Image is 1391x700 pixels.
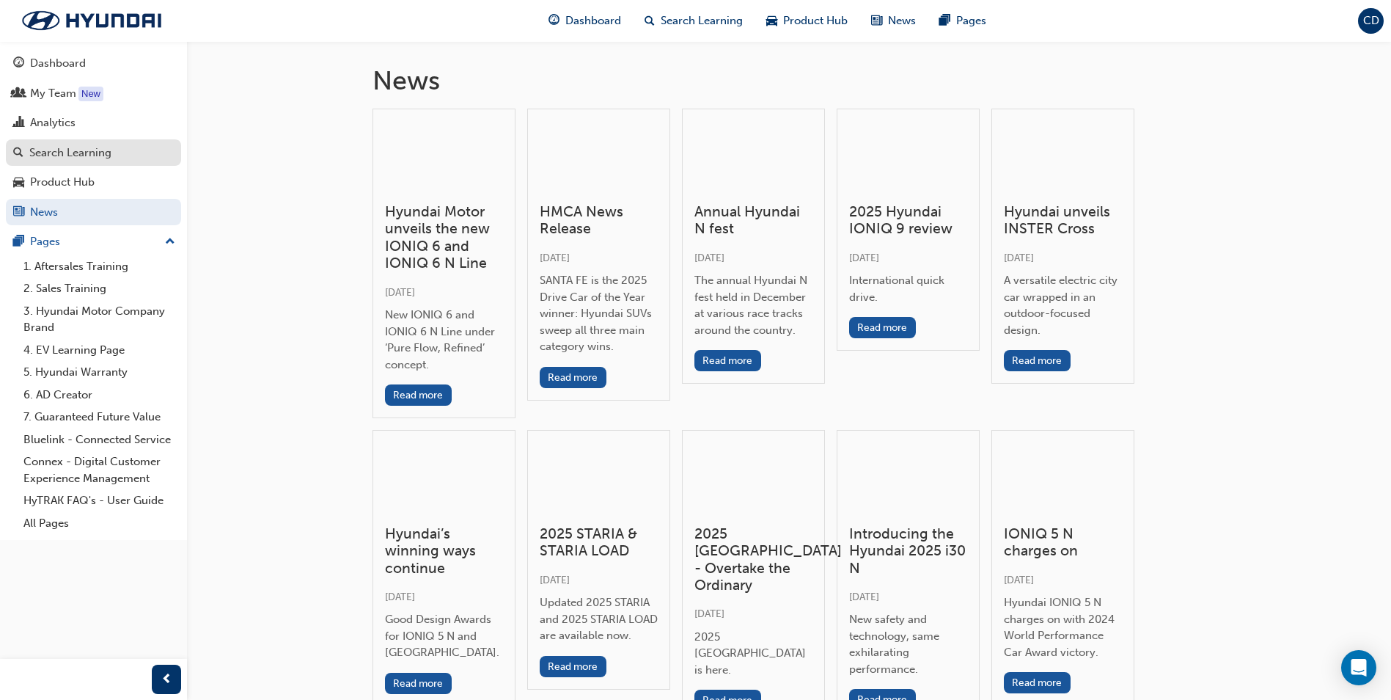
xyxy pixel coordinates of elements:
[1363,12,1379,29] span: CD
[18,512,181,535] a: All Pages
[18,277,181,300] a: 2. Sales Training
[165,233,175,252] span: up-icon
[29,145,111,161] div: Search Learning
[1004,272,1122,338] div: A versatile electric city car wrapped in an outdoor-focused design.
[30,85,76,102] div: My Team
[888,12,916,29] span: News
[540,574,570,586] span: [DATE]
[18,429,181,451] a: Bluelink - Connected Service
[1004,252,1034,264] span: [DATE]
[871,12,882,30] span: news-icon
[694,272,812,338] div: The annual Hyundai N fest held in December at various race tracks around the country.
[682,109,825,384] a: Annual Hyundai N fest[DATE]The annual Hyundai N fest held in December at various race tracks arou...
[13,117,24,130] span: chart-icon
[991,109,1134,384] a: Hyundai unveils INSTER Cross[DATE]A versatile electric city car wrapped in an outdoor-focused des...
[161,671,172,689] span: prev-icon
[694,629,812,679] div: 2025 [GEOGRAPHIC_DATA] is here.
[1004,350,1071,371] button: Read more
[6,199,181,226] a: News
[1341,650,1376,685] div: Open Intercom Messenger
[540,594,658,644] div: Updated 2025 STARIA and 2025 STARIA LOAD are available now.
[645,12,655,30] span: search-icon
[1358,8,1384,34] button: CD
[1004,574,1034,586] span: [DATE]
[18,384,181,406] a: 6. AD Creator
[18,339,181,362] a: 4. EV Learning Page
[30,174,95,191] div: Product Hub
[18,406,181,429] a: 7. Guaranteed Future Value
[372,109,515,419] a: Hyundai Motor unveils the new IONIQ 6 and IONIQ 6 N Line[DATE]New IONIQ 6 and IONIQ 6 N Line unde...
[6,47,181,228] button: DashboardMy TeamAnalyticsSearch LearningProduct HubNews
[78,87,103,101] div: Tooltip anchor
[30,114,76,131] div: Analytics
[694,608,724,620] span: [DATE]
[939,12,950,30] span: pages-icon
[385,307,503,373] div: New IONIQ 6 and IONIQ 6 N Line under ‘Pure Flow, Refined’ concept.
[6,50,181,77] a: Dashboard
[783,12,848,29] span: Product Hub
[565,12,621,29] span: Dashboard
[385,203,503,272] h3: Hyundai Motor unveils the new IONIQ 6 and IONIQ 6 N Line
[18,451,181,489] a: Connex - Digital Customer Experience Management
[385,286,415,299] span: [DATE]
[527,109,670,401] a: HMCA News Release[DATE]SANTA FE is the 2025 Drive Car of the Year winner: Hyundai SUVs sweep all ...
[849,591,879,603] span: [DATE]
[540,525,658,560] h3: 2025 STARIA & STARIA LOAD
[18,255,181,278] a: 1. Aftersales Training
[6,169,181,196] a: Product Hub
[385,611,503,661] div: Good Design Awards for IONIQ 5 N and [GEOGRAPHIC_DATA].
[18,361,181,384] a: 5. Hyundai Warranty
[6,139,181,167] a: Search Learning
[7,5,176,36] img: Trak
[13,87,24,101] span: people-icon
[1004,525,1122,560] h3: IONIQ 5 N charges on
[540,367,606,388] button: Read more
[661,12,743,29] span: Search Learning
[1004,672,1071,693] button: Read more
[859,6,928,36] a: news-iconNews
[548,12,559,30] span: guage-icon
[694,350,761,371] button: Read more
[849,252,879,264] span: [DATE]
[30,233,60,250] div: Pages
[540,656,606,677] button: Read more
[1004,203,1122,238] h3: Hyundai unveils INSTER Cross
[694,252,724,264] span: [DATE]
[540,252,570,264] span: [DATE]
[633,6,755,36] a: search-iconSearch Learning
[849,317,916,338] button: Read more
[766,12,777,30] span: car-icon
[755,6,859,36] a: car-iconProduct Hub
[527,430,670,689] a: 2025 STARIA & STARIA LOAD[DATE]Updated 2025 STARIA and 2025 STARIA LOAD are available now.Read more
[13,57,24,70] span: guage-icon
[956,12,986,29] span: Pages
[694,203,812,238] h3: Annual Hyundai N fest
[18,489,181,512] a: HyTRAK FAQ's - User Guide
[13,147,23,160] span: search-icon
[385,591,415,603] span: [DATE]
[694,525,812,594] h3: 2025 [GEOGRAPHIC_DATA] - Overtake the Ordinary
[385,673,452,694] button: Read more
[849,525,967,577] h3: Introducing the Hyundai 2025 i30 N
[849,203,967,238] h3: 2025 Hyundai IONIQ 9 review
[13,206,24,219] span: news-icon
[540,203,658,238] h3: HMCA News Release
[13,176,24,189] span: car-icon
[372,65,1205,97] h1: News
[30,55,86,72] div: Dashboard
[1004,594,1122,660] div: Hyundai IONIQ 5 N charges on with 2024 World Performance Car Award victory.
[385,384,452,406] button: Read more
[385,525,503,577] h3: Hyundai’s winning ways continue
[6,109,181,136] a: Analytics
[537,6,633,36] a: guage-iconDashboard
[6,80,181,107] a: My Team
[6,228,181,255] button: Pages
[18,300,181,339] a: 3. Hyundai Motor Company Brand
[928,6,998,36] a: pages-iconPages
[13,236,24,249] span: pages-icon
[849,272,967,305] div: International quick drive.
[837,109,980,351] a: 2025 Hyundai IONIQ 9 review[DATE]International quick drive.Read more
[849,611,967,677] div: New safety and technology, same exhilarating performance.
